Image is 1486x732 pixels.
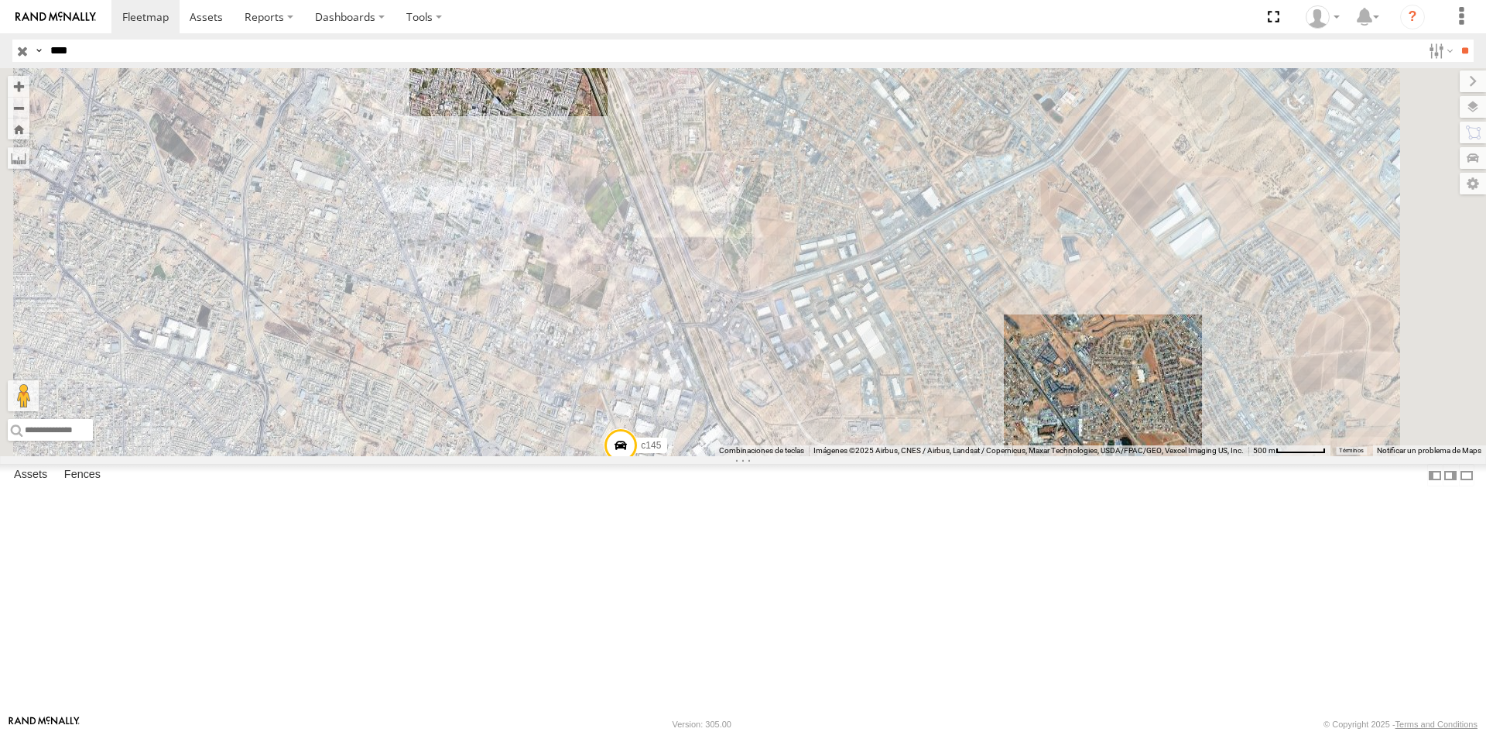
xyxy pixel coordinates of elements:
[6,465,55,486] label: Assets
[1253,446,1275,455] span: 500 m
[8,119,29,139] button: Zoom Home
[9,717,80,732] a: Visit our Website
[1339,448,1364,454] a: Términos
[15,12,96,22] img: rand-logo.svg
[1443,464,1458,486] label: Dock Summary Table to the Right
[1377,446,1481,455] a: Notificar un problema de Maps
[8,380,39,411] button: Arrastra al hombrecito al mapa para abrir Street View
[1300,5,1345,29] div: Irving Rodriguez
[8,147,29,169] label: Measure
[8,76,29,97] button: Zoom in
[813,446,1244,455] span: Imágenes ©2025 Airbus, CNES / Airbus, Landsat / Copernicus, Maxar Technologies, USDA/FPAC/GEO, Ve...
[719,445,804,456] button: Combinaciones de teclas
[33,40,45,62] label: Search Query
[1423,40,1456,62] label: Search Filter Options
[1395,720,1477,729] a: Terms and Conditions
[56,465,108,486] label: Fences
[641,440,661,451] span: c145
[673,720,731,729] div: Version: 305.00
[8,97,29,119] button: Zoom out
[1460,173,1486,194] label: Map Settings
[1427,464,1443,486] label: Dock Summary Table to the Left
[1459,464,1474,486] label: Hide Summary Table
[1323,720,1477,729] div: © Copyright 2025 -
[1400,5,1425,29] i: ?
[1248,445,1330,456] button: Escala del mapa: 500 m por 61 píxeles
